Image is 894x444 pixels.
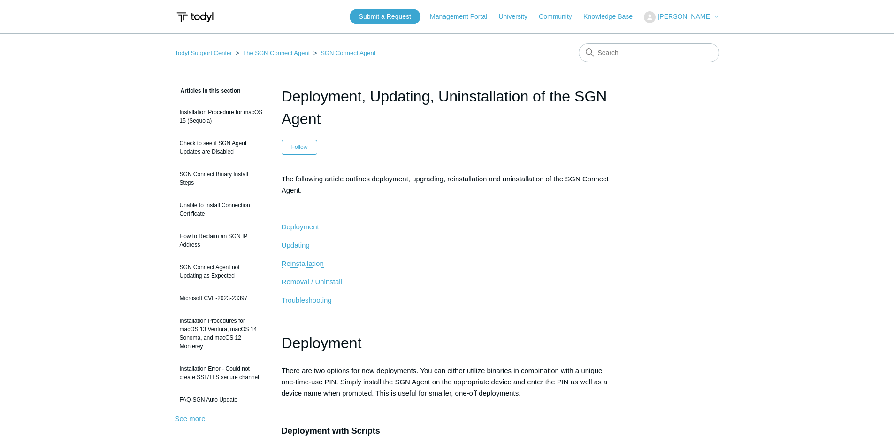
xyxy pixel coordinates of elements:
a: Check to see if SGN Agent Updates are Disabled [175,134,267,161]
span: Removal / Uninstall [282,278,342,286]
a: How to Reclaim an SGN IP Address [175,227,267,254]
h1: Deployment, Updating, Uninstallation of the SGN Agent [282,85,613,130]
a: See more [175,414,206,422]
span: [PERSON_NAME] [657,13,711,20]
a: SGN Connect Binary Install Steps [175,165,267,192]
button: Follow Article [282,140,318,154]
a: Troubleshooting [282,296,332,304]
a: SGN Connect Agent [321,49,375,56]
button: [PERSON_NAME] [644,11,719,23]
a: University [498,12,536,22]
a: Installation Procedures for macOS 13 Ventura, macOS 14 Sonoma, and macOS 12 Monterey [175,312,267,355]
img: Todyl Support Center Help Center home page [175,8,215,26]
li: The SGN Connect Agent [234,49,312,56]
span: Articles in this section [175,87,241,94]
a: SGN Connect Agent not Updating as Expected [175,258,267,285]
span: There are two options for new deployments. You can either utilize binaries in combination with a ... [282,366,608,397]
span: Deployment [282,335,362,351]
li: Todyl Support Center [175,49,234,56]
a: The SGN Connect Agent [243,49,310,56]
input: Search [579,43,719,62]
li: SGN Connect Agent [312,49,375,56]
a: Microsoft CVE-2023-23397 [175,289,267,307]
a: Installation Error - Could not create SSL/TLS secure channel [175,360,267,386]
a: Submit a Request [350,9,420,24]
a: Unable to Install Connection Certificate [175,196,267,223]
span: Reinstallation [282,259,324,267]
a: Installation Procedure for macOS 15 (Sequoia) [175,103,267,130]
a: FAQ-SGN Auto Update [175,391,267,409]
span: The following article outlines deployment, upgrading, reinstallation and uninstallation of the SG... [282,175,609,194]
a: Knowledge Base [583,12,642,22]
a: Updating [282,241,310,249]
span: Deployment with Scripts [282,426,380,436]
a: Deployment [282,223,319,231]
a: Management Portal [430,12,497,22]
a: Community [539,12,581,22]
a: Reinstallation [282,259,324,268]
a: Removal / Uninstall [282,278,342,286]
a: Todyl Support Center [175,49,232,56]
